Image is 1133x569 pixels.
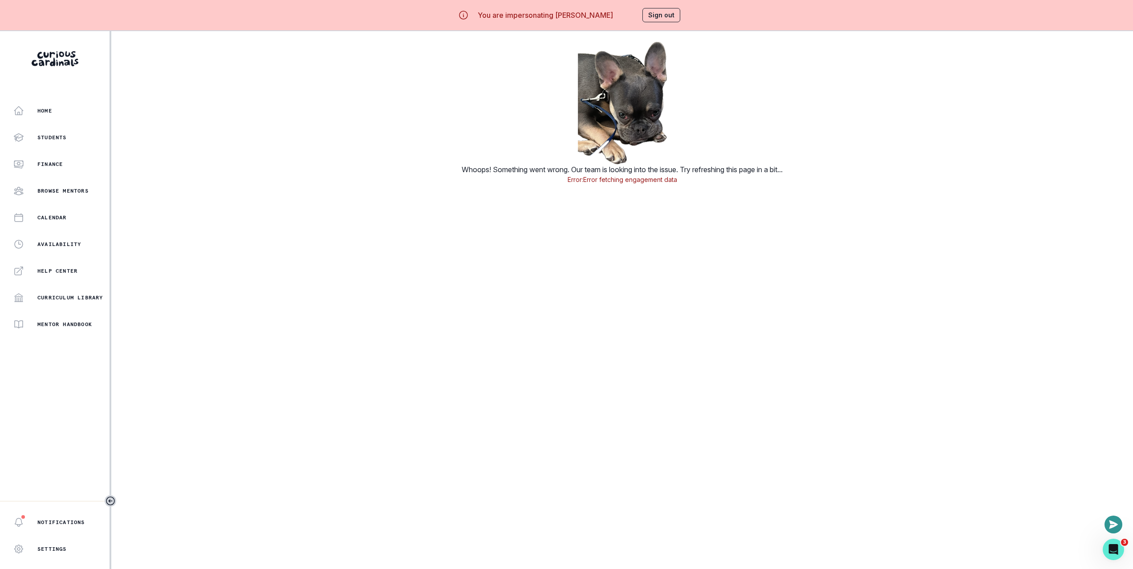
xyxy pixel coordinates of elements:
[1103,539,1124,560] iframe: Intercom live chat
[642,8,680,22] button: Sign out
[462,164,783,175] p: Whoops! Something went wrong. Our team is looking into the issue. Try refreshing this page in a b...
[37,134,67,141] p: Students
[37,107,52,114] p: Home
[568,175,677,184] p: Error: Error fetching engagement data
[37,321,92,328] p: Mentor Handbook
[37,214,67,221] p: Calendar
[578,42,667,164] img: pathetic_bowser.png
[37,161,63,168] p: Finance
[37,545,67,553] p: Settings
[37,241,81,248] p: Availability
[37,519,85,526] p: Notifications
[37,267,77,274] p: Help Center
[37,294,103,301] p: Curriculum Library
[37,187,89,194] p: Browse Mentors
[1121,539,1128,546] span: 3
[105,495,116,507] button: Toggle sidebar
[32,51,78,66] img: Curious Cardinals Logo
[478,10,613,20] p: You are impersonating [PERSON_NAME]
[1105,516,1122,533] button: Open or close messaging widget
